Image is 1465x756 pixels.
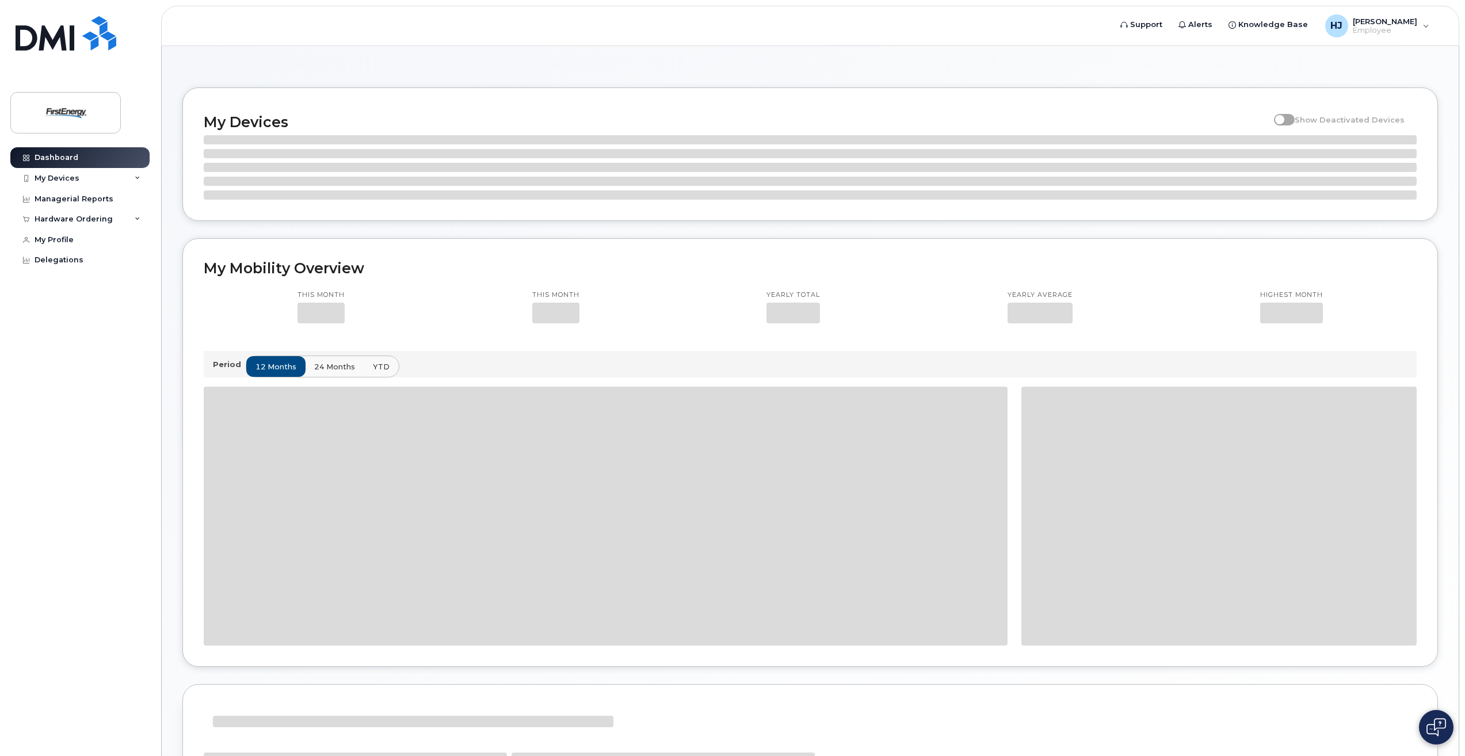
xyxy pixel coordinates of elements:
img: Open chat [1426,718,1446,736]
h2: My Devices [204,113,1268,131]
p: Yearly average [1008,291,1073,300]
p: Highest month [1260,291,1323,300]
span: YTD [373,361,390,372]
h2: My Mobility Overview [204,259,1417,277]
p: Period [213,359,246,370]
p: Yearly total [766,291,820,300]
p: This month [532,291,579,300]
p: This month [297,291,345,300]
span: Show Deactivated Devices [1295,115,1405,124]
span: 24 months [314,361,355,372]
input: Show Deactivated Devices [1274,109,1283,118]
